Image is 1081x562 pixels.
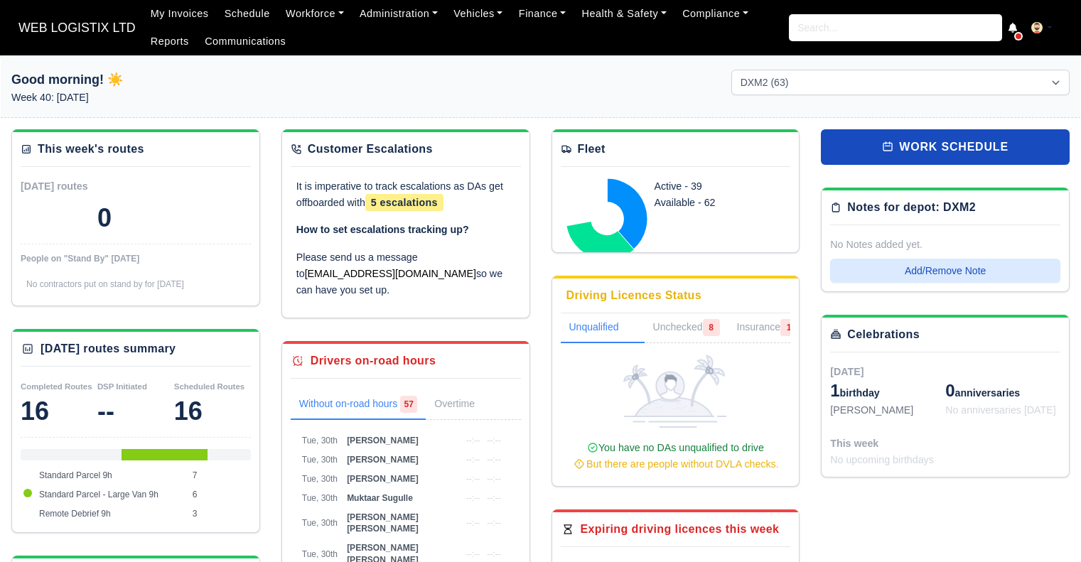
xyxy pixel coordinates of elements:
td: 7 [189,466,251,485]
div: Active - 39 [655,178,770,195]
a: WEB LOGISTIX LTD [11,14,143,42]
span: [PERSON_NAME] [347,436,419,445]
span: [PERSON_NAME] [347,474,419,484]
span: Tue, 30th [302,518,338,528]
a: Insurance [728,313,806,343]
div: This week's routes [38,141,144,158]
div: Standard Parcel - Large Van 9h [122,449,208,460]
span: --:-- [487,455,500,465]
span: --:-- [466,493,480,503]
span: Tue, 30th [302,493,338,503]
div: You have no DAs unqualified to drive [566,440,785,472]
input: Search... [789,14,1002,41]
div: Celebrations [847,326,920,343]
span: [DATE] [830,366,864,377]
div: But there are people without DVLA checks. [566,456,785,472]
p: Please send us a message to so we can have you set up. [296,249,515,298]
a: Reports [143,28,197,55]
div: [DATE] routes summary [41,340,176,357]
p: It is imperative to track escalations as DAs get offboarded with [296,178,515,211]
span: No anniversaries [DATE] [945,404,1056,416]
div: Customer Escalations [308,141,433,158]
div: -- [97,397,174,426]
h1: Good morning! ☀️ [11,70,350,90]
div: Drivers on-road hours [311,352,436,369]
button: Add/Remove Note [830,259,1060,283]
small: DSP Initiated [97,382,147,391]
p: Week 40: [DATE] [11,90,350,106]
span: Remote Debrief 9h [39,509,111,519]
a: Unqualified [561,313,645,343]
span: --:-- [487,436,500,445]
span: 5 escalations [365,194,443,211]
div: anniversaries [945,379,1060,402]
div: Notes for depot: DXM2 [847,199,976,216]
a: Without on-road hours [291,390,426,420]
a: Overtime [426,390,503,420]
span: --:-- [487,518,500,528]
span: 1 [780,319,797,336]
div: birthday [830,379,945,402]
div: 0 [97,204,112,232]
small: Completed Routes [21,382,92,391]
span: --:-- [466,455,480,465]
span: Muktaar Sugulle [347,493,413,503]
span: Tue, 30th [302,474,338,484]
small: Scheduled Routes [174,382,244,391]
p: How to set escalations tracking up? [296,222,515,238]
span: This week [830,438,878,449]
span: Standard Parcel 9h [39,470,112,480]
span: [PERSON_NAME] [347,455,419,465]
div: Expiring driving licences this week [581,521,780,538]
span: --:-- [487,549,500,559]
div: Standard Parcel 9h [21,449,122,460]
a: [EMAIL_ADDRESS][DOMAIN_NAME] [305,268,476,279]
span: --:-- [466,436,480,445]
span: Tue, 30th [302,455,338,465]
div: Available - 62 [655,195,770,211]
span: --:-- [466,549,480,559]
span: No upcoming birthdays [830,454,934,465]
a: Communications [197,28,294,55]
span: 57 [400,396,417,413]
div: 16 [174,397,251,426]
div: Remote Debrief 9h [208,449,251,460]
span: 1 [830,381,839,400]
td: 3 [189,504,251,524]
span: 0 [945,381,954,400]
span: [PERSON_NAME] [PERSON_NAME] [347,512,419,534]
div: People on "Stand By" [DATE] [21,253,251,264]
a: work schedule [821,129,1070,165]
a: Unchecked [645,313,728,343]
span: --:-- [487,474,500,484]
div: [PERSON_NAME] [830,402,945,418]
td: 6 [189,485,251,504]
div: Fleet [578,141,606,158]
span: 8 [703,319,720,336]
div: 16 [21,397,97,426]
span: --:-- [466,518,480,528]
span: Standard Parcel - Large Van 9h [39,490,158,499]
span: --:-- [487,493,500,503]
span: Tue, 30th [302,549,338,559]
div: [DATE] routes [21,178,136,195]
span: Tue, 30th [302,436,338,445]
div: Driving Licences Status [566,287,702,304]
span: No contractors put on stand by for [DATE] [26,279,184,289]
div: No Notes added yet. [830,237,1060,253]
span: --:-- [466,474,480,484]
